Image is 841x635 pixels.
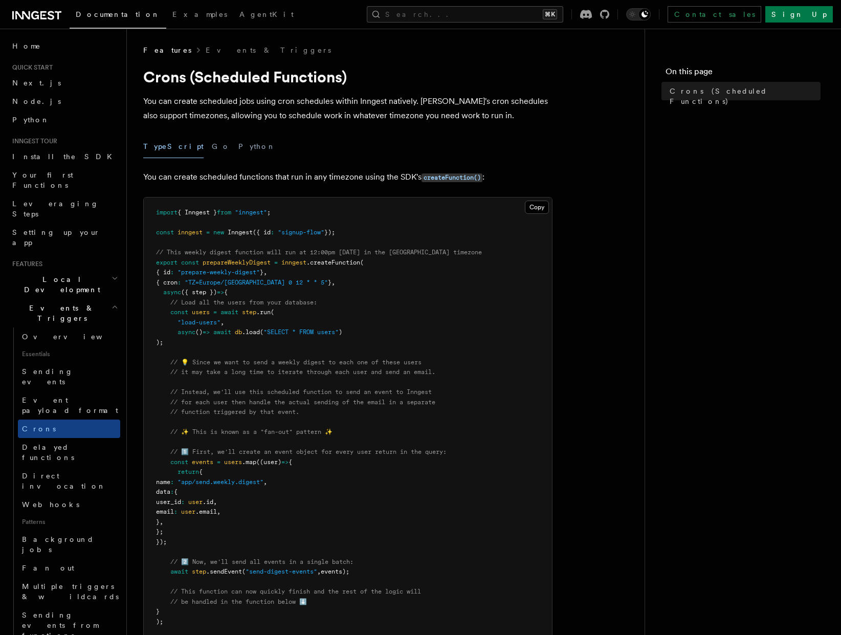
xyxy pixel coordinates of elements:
[160,518,163,525] span: ,
[271,309,274,316] span: (
[195,508,217,515] span: .email
[185,279,328,286] span: "TZ=Europe/[GEOGRAPHIC_DATA] 0 12 * * 5"
[626,8,651,20] button: Toggle dark mode
[12,171,73,189] span: Your first Functions
[143,170,552,185] p: You can create scheduled functions that run in any timezone using the SDK's :
[8,270,120,299] button: Local Development
[18,577,120,606] a: Multiple triggers & wildcards
[70,3,166,29] a: Documentation
[181,508,195,515] span: user
[156,269,170,276] span: { id
[181,259,199,266] span: const
[170,399,435,406] span: // for each user then handle the actual sending of the email in a separate
[668,6,761,23] a: Contact sales
[239,10,294,18] span: AgentKit
[156,209,178,216] span: import
[666,82,821,111] a: Crons (Scheduled Functions)
[765,6,833,23] a: Sign Up
[156,249,482,256] span: // This weekly digest function will run at 12:00pm [DATE] in the [GEOGRAPHIC_DATA] timezone
[156,528,163,535] span: };
[271,229,274,236] span: :
[156,488,170,495] span: data
[156,498,181,506] span: user_id
[18,559,120,577] a: Fan out
[170,458,188,466] span: const
[170,368,435,376] span: // it may take a long time to iterate through each user and send an email.
[195,329,203,336] span: ()
[170,299,317,306] span: // Load all the users from your database:
[178,478,263,486] span: "app/send.weekly.digest"
[76,10,160,18] span: Documentation
[170,488,174,495] span: :
[260,269,263,276] span: }
[170,428,333,435] span: // ✨ This is known as a "fan-out" pattern ✨
[170,598,307,605] span: // be handled in the function below ⬇️
[224,458,242,466] span: users
[22,582,119,601] span: Multiple triggers & wildcards
[422,172,482,182] a: createFunction()
[224,289,228,296] span: {
[156,618,163,625] span: );
[12,228,100,247] span: Setting up your app
[242,309,256,316] span: step
[238,135,276,158] button: Python
[18,514,120,530] span: Patterns
[22,443,74,462] span: Delayed functions
[235,209,267,216] span: "inngest"
[170,388,432,396] span: // Instead, we'll use this scheduled function to send an event to Inngest
[217,289,224,296] span: =>
[666,65,821,82] h4: On this page
[12,200,99,218] span: Leveraging Steps
[367,6,563,23] button: Search...⌘K
[670,86,821,106] span: Crons (Scheduled Functions)
[217,209,231,216] span: from
[22,367,73,386] span: Sending events
[12,97,61,105] span: Node.js
[156,508,174,515] span: email
[267,209,271,216] span: ;
[8,260,42,268] span: Features
[203,329,210,336] span: =>
[18,420,120,438] a: Crons
[263,269,267,276] span: ,
[166,3,233,28] a: Examples
[18,362,120,391] a: Sending events
[174,508,178,515] span: :
[199,468,203,475] span: {
[12,79,61,87] span: Next.js
[543,9,557,19] kbd: ⌘K
[170,448,447,455] span: // 1️⃣ First, we'll create an event object for every user return in the query:
[170,269,174,276] span: :
[156,518,160,525] span: }
[170,558,353,565] span: // 2️⃣ Now, we'll send all events in a single batch:
[156,538,167,545] span: });
[178,279,181,286] span: :
[217,458,220,466] span: =
[324,229,335,236] span: });
[170,568,188,575] span: await
[217,508,220,515] span: ,
[8,223,120,252] a: Setting up your app
[422,173,482,182] code: createFunction()
[8,194,120,223] a: Leveraging Steps
[212,135,230,158] button: Go
[242,458,256,466] span: .map
[242,568,246,575] span: (
[188,498,203,506] span: user
[263,478,267,486] span: ,
[172,10,227,18] span: Examples
[22,564,74,572] span: Fan out
[12,41,41,51] span: Home
[170,359,422,366] span: // 💡 Since we want to send a weekly digest to each one of these users
[170,408,299,415] span: // function triggered by that event.
[156,279,178,286] span: { cron
[156,478,170,486] span: name
[12,152,118,161] span: Install the SDK
[331,279,335,286] span: ,
[170,309,188,316] span: const
[525,201,549,214] button: Copy
[143,135,204,158] button: TypeScript
[18,495,120,514] a: Webhooks
[18,327,120,346] a: Overview
[178,329,195,336] span: async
